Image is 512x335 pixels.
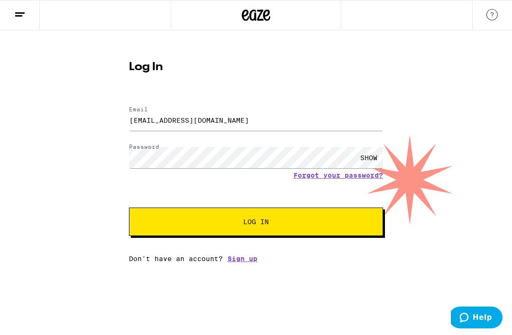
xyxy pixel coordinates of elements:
[129,62,383,73] h1: Log In
[243,218,269,225] span: Log In
[129,255,383,263] div: Don't have an account?
[293,172,383,179] a: Forgot your password?
[129,144,159,150] label: Password
[228,255,257,263] a: Sign up
[129,208,383,236] button: Log In
[129,106,148,112] label: Email
[451,307,503,330] iframe: Opens a widget where you can find more information
[129,109,383,131] input: Email
[355,147,383,168] div: SHOW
